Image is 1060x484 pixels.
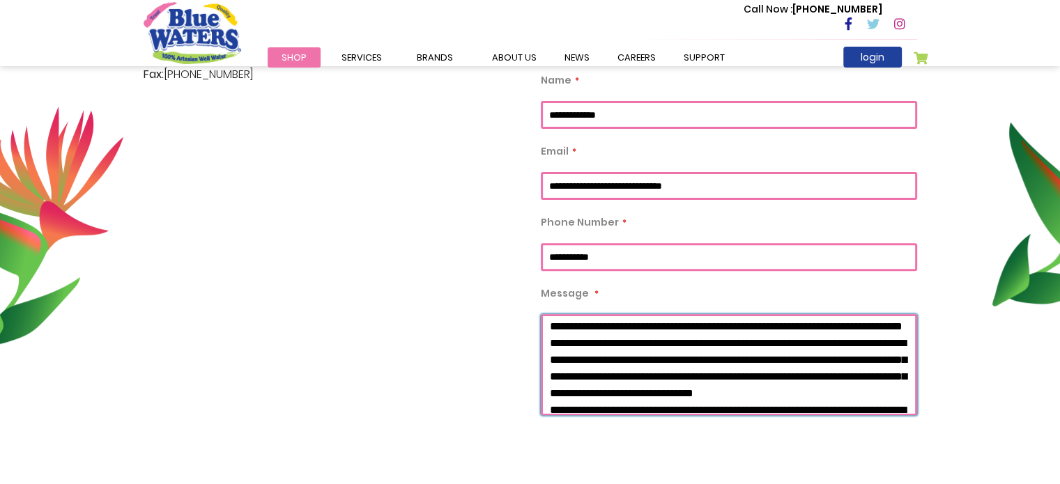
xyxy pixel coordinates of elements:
a: careers [604,47,670,68]
a: support [670,47,739,68]
span: Services [341,51,382,64]
span: Fax: [144,66,164,83]
p: [PHONE_NUMBER]/5 [PHONE_NUMBER] [144,49,520,83]
p: [PHONE_NUMBER] [744,2,882,17]
iframe: reCAPTCHA [541,429,753,483]
a: about us [478,47,551,68]
span: Email [541,144,569,158]
span: Call Now : [744,2,792,16]
span: Phone Number [541,215,619,229]
span: Brands [417,51,453,64]
a: store logo [144,2,241,63]
a: News [551,47,604,68]
span: Message [541,286,589,300]
span: Name [541,73,571,87]
a: login [843,47,902,68]
span: Shop [282,51,307,64]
